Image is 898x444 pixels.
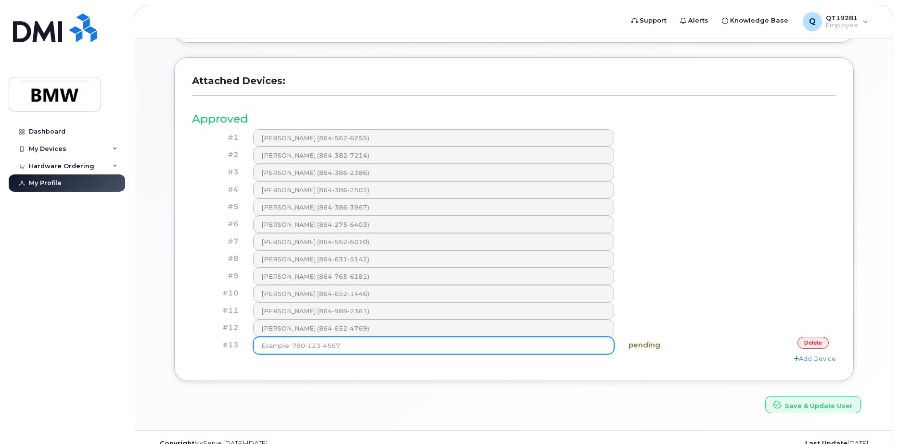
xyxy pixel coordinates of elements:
[199,255,239,263] h4: #8
[765,396,861,414] button: Save & Update User
[794,355,836,362] a: Add Device
[253,337,615,354] input: Example: 780-123-4567
[199,168,239,176] h4: #3
[199,324,239,332] h4: #12
[625,11,673,30] a: Support
[730,16,788,25] span: Knowledge Base
[199,307,239,315] h4: #11
[192,75,836,96] h3: Attached Devices:
[199,203,239,211] h4: #5
[856,402,891,437] iframe: Messenger Launcher
[673,11,715,30] a: Alerts
[826,14,858,22] span: QT19281
[715,11,795,30] a: Knowledge Base
[796,12,875,31] div: QT19281
[688,16,708,25] span: Alerts
[199,220,239,228] h4: #6
[199,151,239,159] h4: #2
[199,185,239,194] h4: #4
[192,113,836,125] h3: Approved
[199,134,239,142] h4: #1
[809,16,816,27] span: Q
[199,272,239,280] h4: #9
[199,289,239,297] h4: #10
[797,337,829,349] a: delete
[826,22,858,29] span: Employee
[629,341,721,349] h4: pending
[640,16,667,25] span: Support
[199,341,239,349] h4: #13
[199,237,239,246] h4: #7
